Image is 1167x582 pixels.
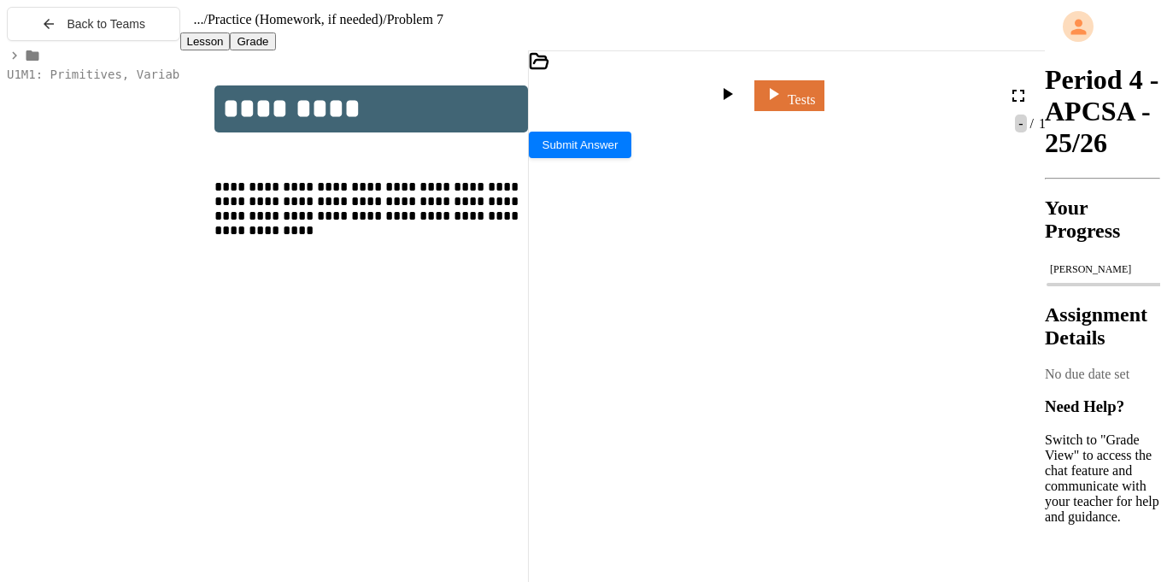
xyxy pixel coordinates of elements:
[230,32,275,50] button: Grade
[1095,514,1150,565] iframe: chat widget
[1045,397,1160,416] h3: Need Help?
[1045,7,1160,46] div: My Account
[1015,115,1026,132] span: -
[1025,439,1150,512] iframe: chat widget
[208,12,383,26] span: Practice (Homework, if needed)
[67,17,145,31] span: Back to Teams
[529,132,632,158] button: Submit Answer
[383,12,386,26] span: /
[754,80,824,111] a: Tests
[542,138,619,151] span: Submit Answer
[7,68,280,81] span: U1M1: Primitives, Variables, Basic I/O
[1035,116,1046,131] span: 1
[1045,64,1160,159] h1: Period 4 - APCSA - 25/26
[1030,116,1034,131] span: /
[1045,303,1160,350] h2: Assignment Details
[7,7,180,41] button: Back to Teams
[204,12,208,26] span: /
[1045,367,1160,382] div: No due date set
[180,32,231,50] button: Lesson
[387,12,443,26] span: Problem 7
[1045,197,1160,243] h2: Your Progress
[194,12,204,26] span: ...
[1045,432,1160,525] p: Switch to "Grade View" to access the chat feature and communicate with your teacher for help and ...
[1050,263,1155,276] div: [PERSON_NAME]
